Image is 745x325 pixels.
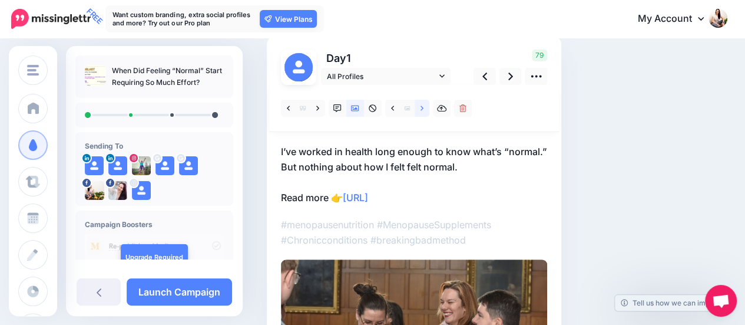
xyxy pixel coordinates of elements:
p: When Did Feeling “Normal” Start Requiring So Much Effort? [112,65,224,88]
a: FREE [11,6,91,32]
img: user_default_image.png [132,181,151,200]
img: user_default_image.png [179,156,198,175]
img: 82832550b238bdfed6609a76af230fe3_thumb.jpg [85,65,106,86]
p: #menopausenutrition #MenopauseSupplements #Chronicconditions #breakingbadmethod [281,217,547,248]
p: Day [321,50,452,67]
img: user_default_image.png [85,156,104,175]
span: All Profiles [327,70,436,83]
img: menu.png [27,65,39,75]
img: 254704482_2310508669084391_5119681392201577524_n-bsa141921.jpg [132,156,151,175]
h4: Sending To [85,142,224,150]
a: View Plans [260,10,317,28]
h4: Campaign Boosters [85,220,224,229]
a: [URL] [343,192,368,203]
img: Missinglettr [11,9,91,29]
img: user_default_image.png [108,156,127,175]
p: Want custom branding, extra social profiles and more? Try out our Pro plan [112,11,254,27]
a: My Account [626,5,727,34]
img: 331688501_585111879938273_216242187449845133_n-bsa141923.jpg [85,181,104,200]
span: FREE [82,4,107,28]
img: user_default_image.png [155,156,174,175]
span: 1 [346,52,351,64]
a: Upgrade Required [121,244,188,271]
a: Tell us how we can improve [615,295,731,311]
img: 310139956_544171251046363_6638510598315373514_n-bsa146782.jpg [108,181,127,200]
a: All Profiles [321,68,451,85]
div: Open chat [705,285,737,317]
span: 79 [532,50,547,61]
img: user_default_image.png [284,53,313,81]
p: I’ve worked in health long enough to know what’s “normal.” But nothing about how I felt felt norm... [281,144,547,205]
img: campaign_review_boosters.png [85,235,224,280]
